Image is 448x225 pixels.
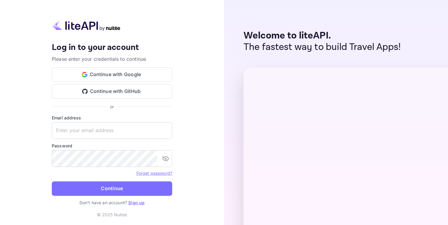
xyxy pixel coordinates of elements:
button: toggle password visibility [160,153,172,165]
input: Enter your email address [52,122,172,139]
p: Please enter your credentials to continue [52,55,172,63]
button: Continue with Google [52,67,172,82]
a: Forget password? [136,171,172,176]
img: liteapi [52,19,121,31]
p: or [110,103,114,110]
label: Email address [52,115,172,121]
a: Forget password? [136,170,172,176]
h4: Log in to your account [52,42,172,53]
button: Continue with GitHub [52,84,172,99]
a: Sign up [128,200,145,205]
p: The fastest way to build Travel Apps! [244,42,401,53]
p: Don't have an account? [52,199,172,206]
p: © 2025 Nuitee [97,211,127,218]
label: Password [52,143,172,149]
p: Welcome to liteAPI. [244,30,401,42]
button: Continue [52,181,172,196]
